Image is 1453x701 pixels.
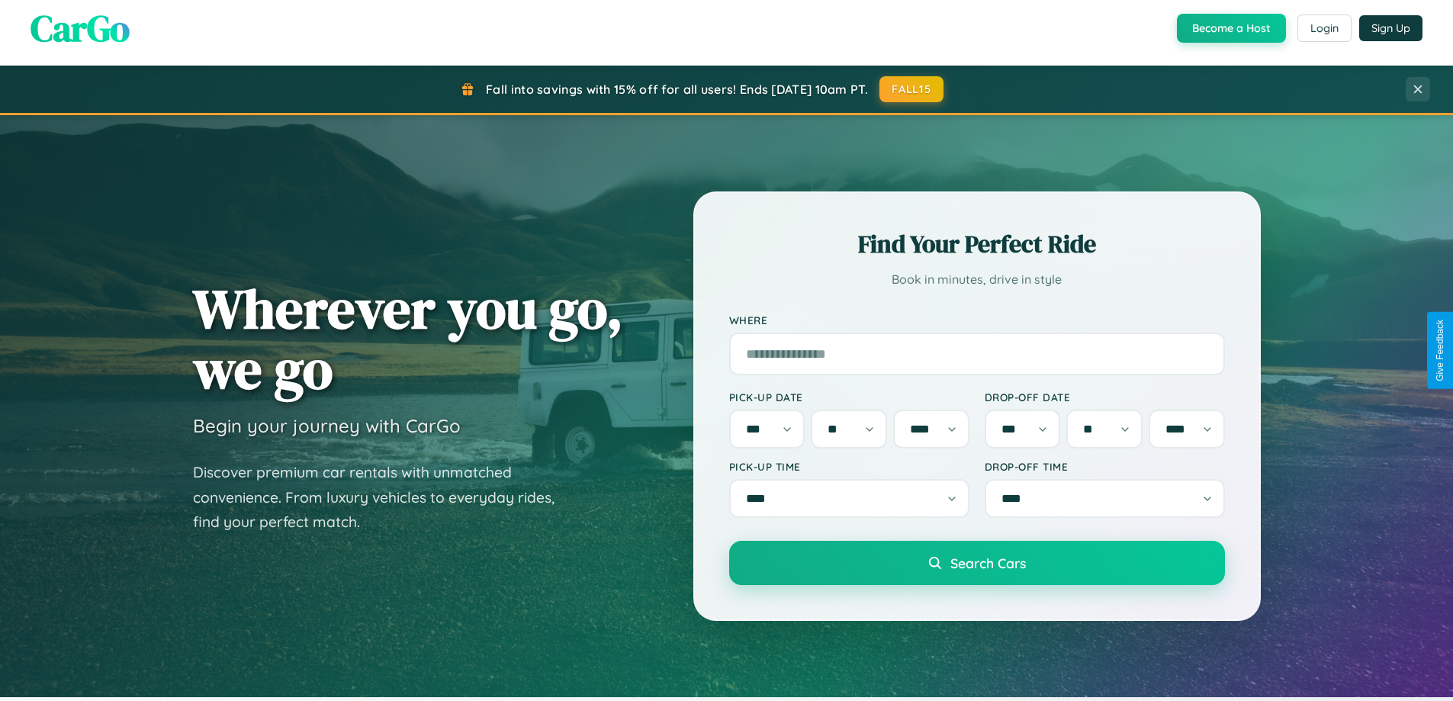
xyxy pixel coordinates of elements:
label: Drop-off Time [985,460,1225,473]
label: Drop-off Date [985,391,1225,404]
button: Login [1297,14,1352,42]
h3: Begin your journey with CarGo [193,414,461,437]
p: Book in minutes, drive in style [729,269,1225,291]
span: Fall into savings with 15% off for all users! Ends [DATE] 10am PT. [486,82,868,97]
label: Where [729,314,1225,326]
label: Pick-up Date [729,391,969,404]
button: Search Cars [729,541,1225,585]
span: CarGo [31,3,130,53]
h2: Find Your Perfect Ride [729,227,1225,261]
button: Sign Up [1359,15,1422,41]
h1: Wherever you go, we go [193,278,623,399]
label: Pick-up Time [729,460,969,473]
p: Discover premium car rentals with unmatched convenience. From luxury vehicles to everyday rides, ... [193,460,574,535]
button: Become a Host [1177,14,1286,43]
span: Search Cars [950,555,1026,571]
div: Give Feedback [1435,320,1445,381]
button: FALL15 [879,76,943,102]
